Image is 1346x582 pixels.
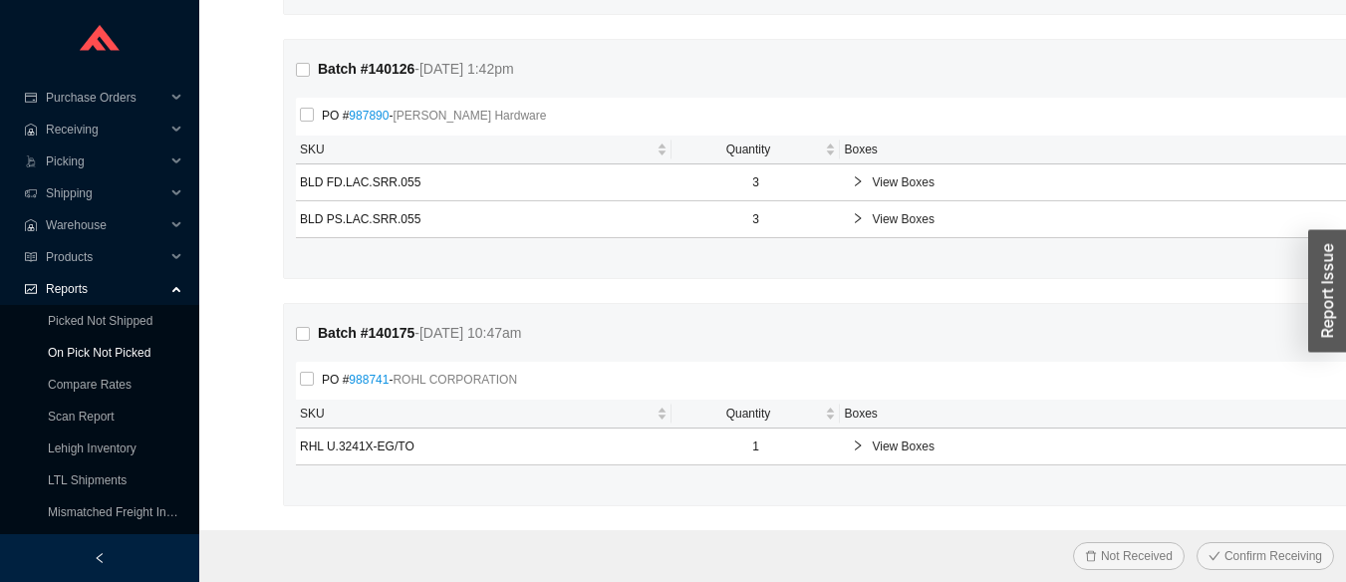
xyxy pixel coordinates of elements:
span: SKU [300,140,653,159]
span: right [852,175,864,187]
td: 1 [672,429,841,465]
span: Picking [46,145,165,177]
a: 987890 [349,109,389,123]
a: Picked Not Shipped [48,314,152,328]
a: Mismatched Freight Invoices [48,505,200,519]
span: PO # - [314,106,554,126]
span: Quantity [675,140,822,159]
span: Quantity [675,404,822,424]
td: BLD FD.LAC.SRR.055 [296,164,672,201]
a: Compare Rates [48,378,132,392]
span: Warehouse [46,209,165,241]
a: LTL Shipments [48,473,127,487]
span: PO # - [314,370,525,390]
span: fund [24,283,38,295]
strong: Batch # 140126 [318,61,414,77]
th: Quantity sortable [672,136,841,164]
th: Quantity sortable [672,400,841,429]
span: right [852,212,864,224]
td: RHL U.3241X-EG/TO [296,429,672,465]
a: Scan Report [48,410,115,424]
span: read [24,251,38,263]
a: 988741 [349,373,389,387]
span: SKU [300,404,653,424]
th: SKU sortable [296,400,672,429]
span: Reports [46,273,165,305]
span: ROHL CORPORATION [393,373,517,387]
a: On Pick Not Picked [48,346,150,360]
span: [PERSON_NAME] Hardware [393,109,546,123]
th: SKU sortable [296,136,672,164]
span: left [94,552,106,564]
span: Shipping [46,177,165,209]
button: checkConfirm Receiving [1197,542,1334,570]
td: BLD PS.LAC.SRR.055 [296,201,672,238]
span: - [DATE] 10:47am [414,325,521,341]
span: Purchase Orders [46,82,165,114]
span: Products [46,241,165,273]
td: 3 [672,201,841,238]
span: right [852,439,864,451]
td: 3 [672,164,841,201]
strong: Batch # 140175 [318,325,414,341]
a: Lehigh Inventory [48,441,136,455]
span: Receiving [46,114,165,145]
span: - [DATE] 1:42pm [414,61,513,77]
span: credit-card [24,92,38,104]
